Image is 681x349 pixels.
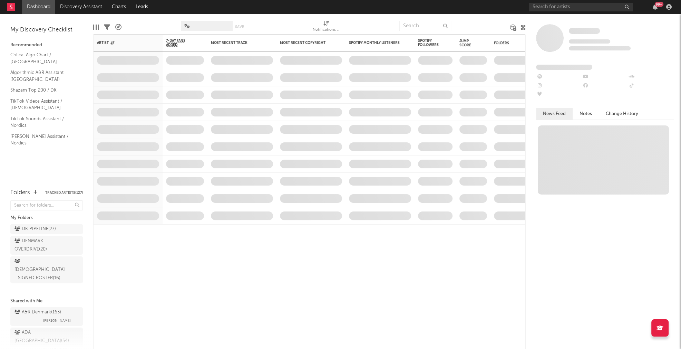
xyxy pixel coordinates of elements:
[10,69,76,83] a: Algorithmic A&R Assistant ([GEOGRAPHIC_DATA])
[10,224,83,234] a: DK PIPELINE(27)
[10,200,83,210] input: Search for folders...
[349,41,401,45] div: Spotify Monthly Listeners
[599,108,645,120] button: Change History
[10,51,76,65] a: Critical Algo Chart / [GEOGRAPHIC_DATA]
[582,73,628,82] div: --
[569,28,600,34] span: Some Artist
[655,2,663,7] div: 99 +
[313,17,340,37] div: Notifications (Artist)
[536,82,582,91] div: --
[10,297,83,305] div: Shared with Me
[115,17,121,37] div: A&R Pipeline
[97,41,149,45] div: Artist
[93,17,99,37] div: Edit Columns
[14,225,56,233] div: DK PIPELINE ( 27 )
[10,236,83,255] a: DENMARK - OVERDRIVE(20)
[235,25,244,29] button: Save
[10,97,76,112] a: TikTok Videos Assistant / [DEMOGRAPHIC_DATA]
[536,65,592,70] span: Fans Added by Platform
[536,108,573,120] button: News Feed
[569,46,631,50] span: 0 fans last week
[280,41,332,45] div: Most Recent Copyright
[529,3,633,11] input: Search for artists
[399,21,451,31] input: Search...
[14,257,65,282] div: [DEMOGRAPHIC_DATA] - SIGNED ROSTER ( 16 )
[653,4,658,10] button: 99+
[628,82,674,91] div: --
[10,86,76,94] a: Shazam Top 200 / DK
[573,108,599,120] button: Notes
[14,308,61,317] div: A&R Denmark ( 163 )
[14,329,77,345] div: ADA [GEOGRAPHIC_DATA] ( 54 )
[10,189,30,197] div: Folders
[43,317,71,325] span: [PERSON_NAME]
[10,256,83,283] a: [DEMOGRAPHIC_DATA] - SIGNED ROSTER(16)
[536,91,582,100] div: --
[418,39,442,47] div: Spotify Followers
[10,115,76,129] a: TikTok Sounds Assistant / Nordics
[10,307,83,326] a: A&R Denmark(163)[PERSON_NAME]
[569,28,600,35] a: Some Artist
[459,39,477,47] div: Jump Score
[14,237,63,254] div: DENMARK - OVERDRIVE ( 20 )
[313,26,340,34] div: Notifications (Artist)
[45,191,83,195] button: Tracked Artists(127)
[10,214,83,222] div: My Folders
[10,26,83,34] div: My Discovery Checklist
[582,82,628,91] div: --
[494,41,546,45] div: Folders
[536,73,582,82] div: --
[166,39,194,47] span: 7-Day Fans Added
[104,17,110,37] div: Filters
[628,73,674,82] div: --
[10,133,76,147] a: [PERSON_NAME] Assistant / Nordics
[569,39,610,44] span: Tracking Since: [DATE]
[10,41,83,49] div: Recommended
[211,41,263,45] div: Most Recent Track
